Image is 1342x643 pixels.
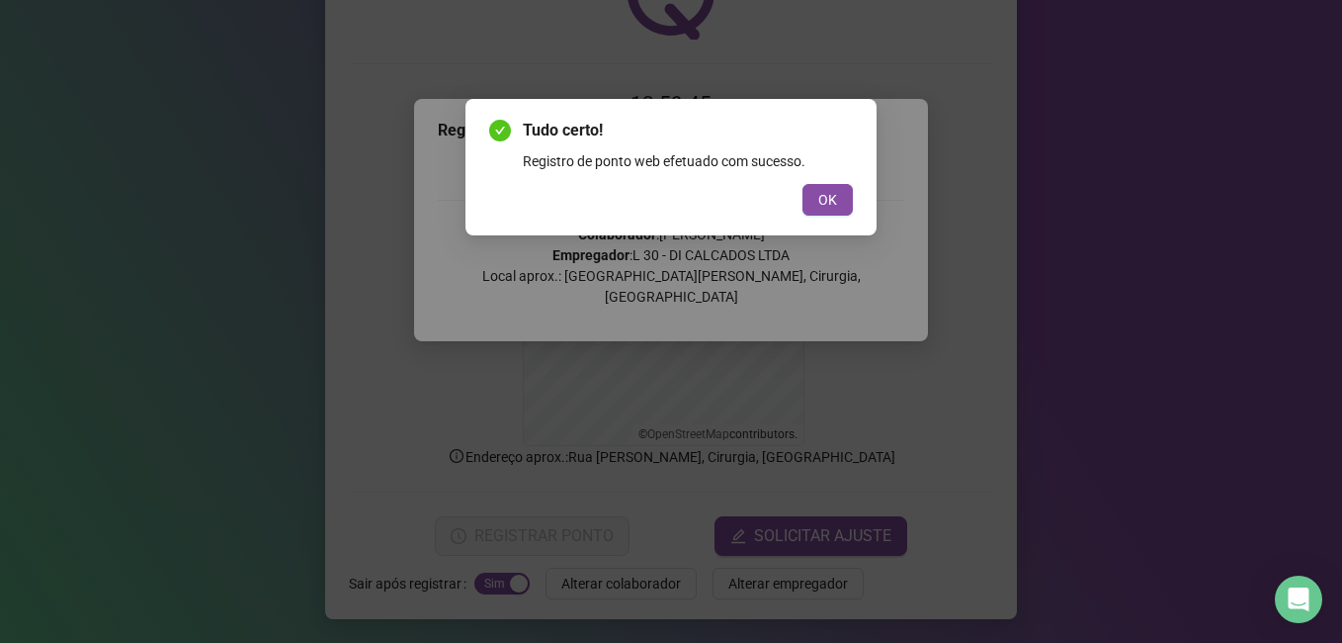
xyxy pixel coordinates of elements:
[818,189,837,211] span: OK
[489,120,511,141] span: check-circle
[1275,576,1322,623] div: Open Intercom Messenger
[523,150,853,172] div: Registro de ponto web efetuado com sucesso.
[523,119,853,142] span: Tudo certo!
[802,184,853,216] button: OK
